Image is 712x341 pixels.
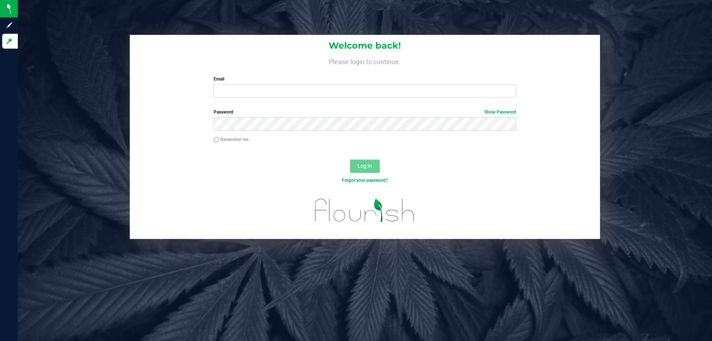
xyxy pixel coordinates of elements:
[342,178,388,183] a: Forgot your password?
[357,163,372,169] span: Log In
[214,137,219,142] input: Remember me
[214,76,516,82] label: Email
[6,22,13,29] inline-svg: Sign up
[306,191,423,229] img: flourish_logo.svg
[130,56,600,65] h4: Please login to continue.
[484,109,516,115] a: Show Password
[214,109,233,115] span: Password
[130,41,600,50] h1: Welcome back!
[6,37,13,45] inline-svg: Log in
[350,160,380,173] button: Log In
[214,136,248,143] label: Remember me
